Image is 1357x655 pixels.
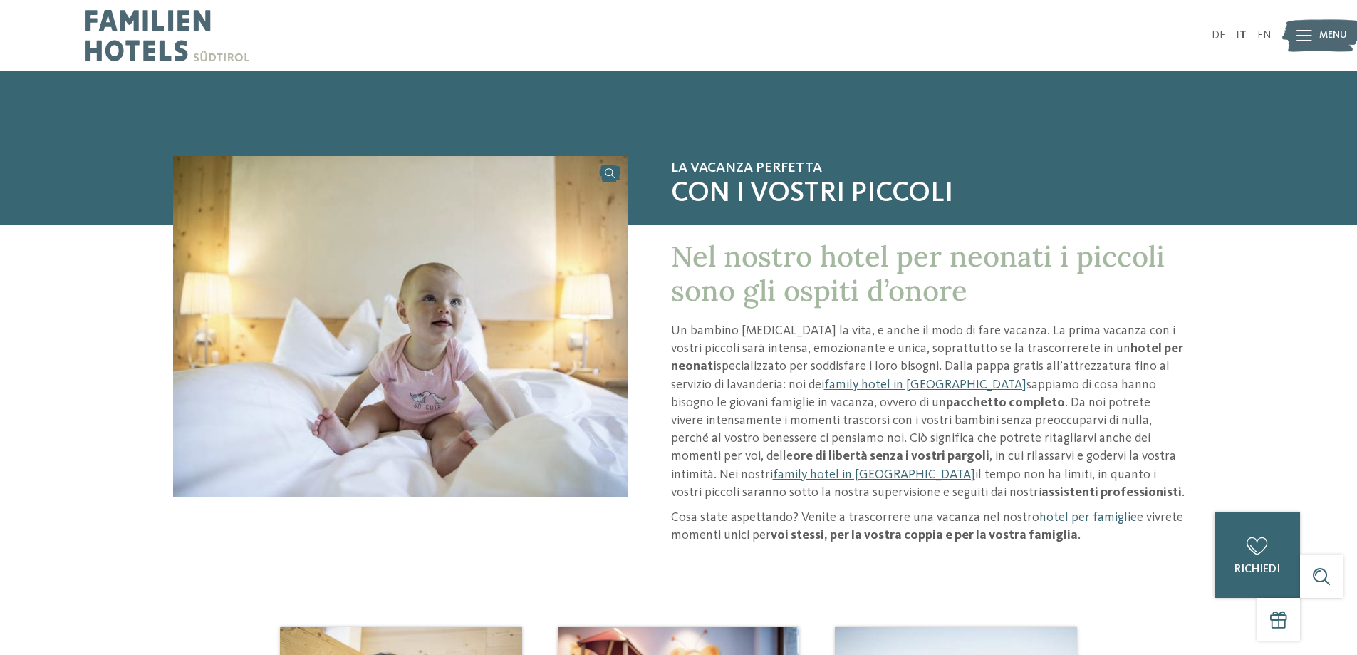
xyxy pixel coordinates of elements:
[773,468,975,481] a: family hotel in [GEOGRAPHIC_DATA]
[671,509,1185,545] p: Cosa state aspettando? Venite a trascorrere una vacanza nel nostro e vivrete momenti unici per .
[671,160,1185,177] span: La vacanza perfetta
[671,177,1185,211] span: con i vostri piccoli
[1257,30,1272,41] a: EN
[671,238,1165,309] span: Nel nostro hotel per neonati i piccoli sono gli ospiti d’onore
[671,322,1185,502] p: Un bambino [MEDICAL_DATA] la vita, e anche il modo di fare vacanza. La prima vacanza con i vostri...
[173,156,628,497] img: Hotel per neonati in Alto Adige per una vacanza di relax
[1234,564,1280,575] span: richiedi
[1212,30,1225,41] a: DE
[1319,29,1347,43] span: Menu
[1039,511,1137,524] a: hotel per famiglie
[824,378,1026,391] a: family hotel in [GEOGRAPHIC_DATA]
[1215,512,1300,598] a: richiedi
[771,529,1078,542] strong: voi stessi, per la vostra coppia e per la vostra famiglia
[1236,30,1247,41] a: IT
[1041,486,1182,499] strong: assistenti professionisti
[946,396,1065,409] strong: pacchetto completo
[793,450,989,463] strong: ore di libertà senza i vostri pargoli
